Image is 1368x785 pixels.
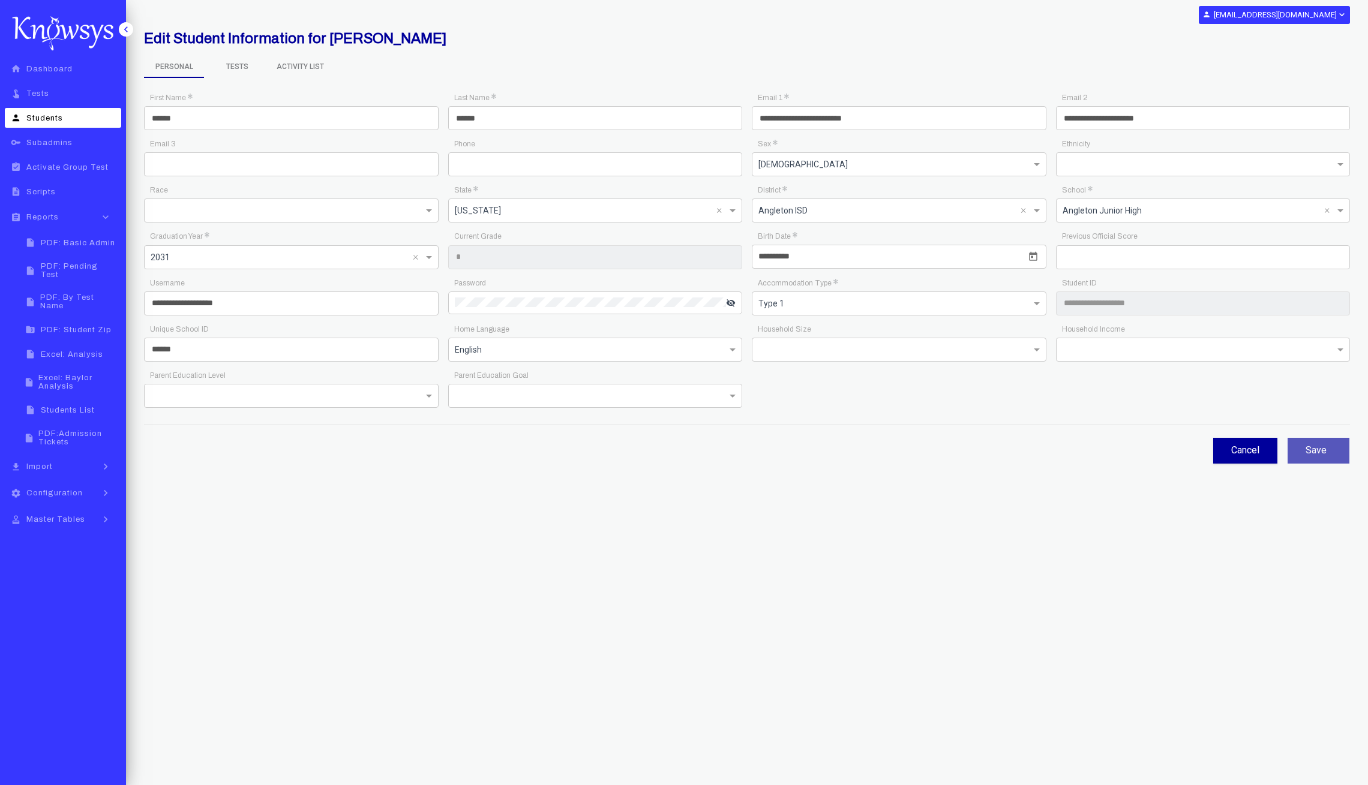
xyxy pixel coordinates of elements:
[8,162,23,172] i: assignment_turned_in
[8,88,23,98] i: touch_app
[38,429,118,446] span: PDF:Admission Tickets
[1026,249,1040,264] button: Open calendar
[23,349,38,359] i: insert_drive_file
[150,94,192,102] app-required-indication: First Name
[23,377,35,387] i: insert_drive_file
[150,325,209,333] app-required-indication: Unique School ID
[23,297,37,307] i: insert_drive_file
[41,406,95,414] span: Students List
[97,513,115,525] i: keyboard_arrow_right
[1021,203,1031,218] span: Clear all
[1062,279,1097,287] app-required-indication: Student ID
[120,23,132,35] i: keyboard_arrow_left
[758,279,838,287] app-required-indication: Accommodation Type
[97,461,115,473] i: keyboard_arrow_right
[1062,325,1125,333] app-required-indication: Household Income
[38,374,118,390] span: Excel: Baylor Analysis
[1202,10,1211,19] i: person
[758,232,797,240] app-required-indication: Birth Date
[23,405,38,415] i: insert_drive_file
[1324,203,1334,218] span: Clear all
[23,433,35,443] i: insert_drive_file
[454,94,496,102] app-required-indication: Last Name
[413,250,423,264] span: Clear all
[26,139,73,147] span: Subadmins
[758,186,787,194] app-required-indication: District
[8,113,23,123] i: person
[144,30,942,47] h2: Edit Student Information for [PERSON_NAME]
[758,325,811,333] app-required-indication: Household Size
[41,350,103,359] span: Excel: Analysis
[1213,438,1277,464] button: Cancel
[8,137,23,148] i: key
[26,188,56,196] span: Scripts
[454,186,478,194] app-required-indication: State
[26,163,109,172] span: Activate Group Test
[26,114,63,122] span: Students
[270,56,330,77] span: Activity List
[97,211,115,223] i: keyboard_arrow_down
[455,297,727,307] input: Password
[1214,10,1337,19] b: [EMAIL_ADDRESS][DOMAIN_NAME]
[150,232,209,240] app-required-indication: Graduation Year
[758,94,788,102] app-required-indication: Email 1
[150,279,185,287] app-required-indication: Username
[150,140,176,148] app-required-indication: Email 3
[8,488,23,498] i: settings
[26,462,53,471] span: Import
[454,232,502,240] app-required-indication: Current Grade
[758,140,777,148] app-required-indication: Sex
[454,140,475,148] app-required-indication: Phone
[23,237,38,248] i: insert_drive_file
[150,371,226,380] app-required-indication: Parent Education Level
[23,324,38,335] i: folder_zip
[8,515,23,525] i: approval
[8,187,23,197] i: description
[8,212,23,222] i: assignment
[454,279,486,287] app-required-indication: Password
[41,262,118,279] span: PDF: Pending Test
[454,371,529,380] app-required-indication: Parent Education Goal
[716,203,727,218] span: Clear all
[207,56,267,77] span: Tests
[1062,140,1090,148] app-required-indication: Ethnicity
[144,56,204,78] span: Personal
[23,266,38,276] i: insert_drive_file
[26,489,83,497] span: Configuration
[1062,186,1092,194] app-required-indication: School
[8,462,23,472] i: file_download
[454,325,509,333] app-required-indication: Home Language
[26,515,85,524] span: Master Tables
[26,89,49,98] span: Tests
[1062,94,1088,102] app-required-indication: Email 2
[41,326,112,334] span: PDF: Student Zip
[8,64,23,74] i: home
[726,298,736,308] i: visibility_off
[97,487,115,499] i: keyboard_arrow_right
[150,186,168,194] app-required-indication: Race
[1062,232,1138,240] app-required-indication: Previous Official Score
[26,213,59,221] span: Reports
[1337,10,1346,20] i: expand_more
[26,65,73,73] span: Dashboard
[40,293,118,310] span: PDF: By Test Name
[41,239,115,247] span: PDF: Basic Admin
